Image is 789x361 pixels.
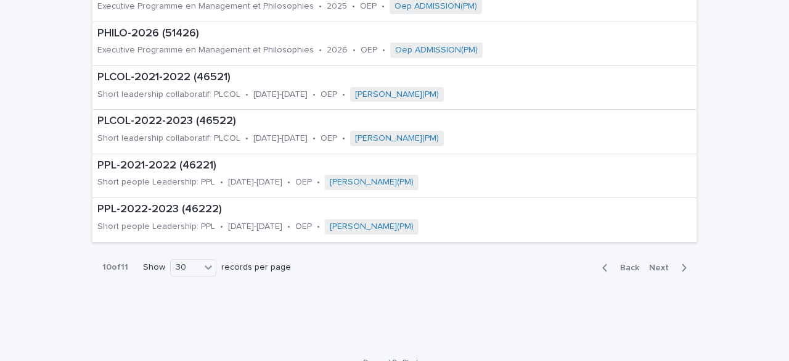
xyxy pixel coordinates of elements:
p: • [382,1,385,12]
p: • [245,89,248,100]
a: PLCOL-2022-2023 (46522)Short leadership collaboratif: PLCOL•[DATE]-[DATE]•OEP•[PERSON_NAME](PM) [92,110,697,154]
p: Executive Programme en Management et Philosophies [97,1,314,12]
p: PHILO-2026 (51426) [97,27,587,41]
p: [DATE]-[DATE] [253,133,308,144]
p: PPL-2021-2022 (46221) [97,159,540,173]
button: Next [644,262,697,273]
p: Show [143,262,165,273]
p: • [342,133,345,144]
a: Oep ADMISSION(PM) [394,1,477,12]
a: PPL-2021-2022 (46221)Short people Leadership: PPL•[DATE]-[DATE]•OEP•[PERSON_NAME](PM) [92,154,697,198]
p: Executive Programme en Management et Philosophies [97,45,314,56]
p: PLCOL-2021-2022 (46521) [97,71,579,85]
a: [PERSON_NAME](PM) [330,222,414,232]
p: OEP [360,1,377,12]
p: [DATE]-[DATE] [228,222,282,232]
p: records per page [221,262,291,273]
p: Short leadership collaboratif: PLCOL [97,89,240,100]
p: • [352,1,355,12]
p: Short leadership collaboratif: PLCOL [97,133,240,144]
a: Oep ADMISSION(PM) [395,45,478,56]
p: 2026 [327,45,348,56]
p: OEP [295,222,312,232]
p: • [313,133,316,144]
p: OEP [295,177,312,188]
p: • [287,177,290,188]
p: PPL-2022-2023 (46222) [97,203,546,217]
p: • [382,45,385,56]
p: OEP [361,45,377,56]
button: Back [592,262,644,273]
p: • [287,222,290,232]
p: OEP [321,133,337,144]
p: • [353,45,356,56]
p: • [319,45,322,56]
p: • [319,1,322,12]
a: PLCOL-2021-2022 (46521)Short leadership collaboratif: PLCOL•[DATE]-[DATE]•OEP•[PERSON_NAME](PM) [92,66,697,110]
p: 10 of 11 [92,252,138,283]
a: [PERSON_NAME](PM) [355,133,439,144]
p: • [317,177,320,188]
p: • [245,133,248,144]
p: • [317,222,320,232]
p: • [313,89,316,100]
p: [DATE]-[DATE] [253,89,308,100]
p: • [220,222,223,232]
p: OEP [321,89,337,100]
a: [PERSON_NAME](PM) [330,177,414,188]
a: PPL-2022-2023 (46222)Short people Leadership: PPL•[DATE]-[DATE]•OEP•[PERSON_NAME](PM) [92,198,697,242]
p: Short people Leadership: PPL [97,177,215,188]
span: Back [613,263,639,272]
p: 2025 [327,1,347,12]
span: Next [649,263,676,272]
div: 30 [171,261,200,274]
p: • [342,89,345,100]
p: [DATE]-[DATE] [228,177,282,188]
p: • [220,177,223,188]
p: Short people Leadership: PPL [97,222,215,232]
p: PLCOL-2022-2023 (46522) [97,115,585,128]
a: [PERSON_NAME](PM) [355,89,439,100]
a: PHILO-2026 (51426)Executive Programme en Management et Philosophies•2026•OEP•Oep ADMISSION(PM) [92,22,697,66]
